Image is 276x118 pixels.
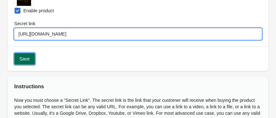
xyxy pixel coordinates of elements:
span: Save [19,56,30,61]
button: Save [14,53,35,65]
input: https://secret-url.com [14,28,262,40]
h2: Instructions [14,83,262,91]
label: Secret link [14,20,35,27]
span: Enable product [23,7,54,14]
